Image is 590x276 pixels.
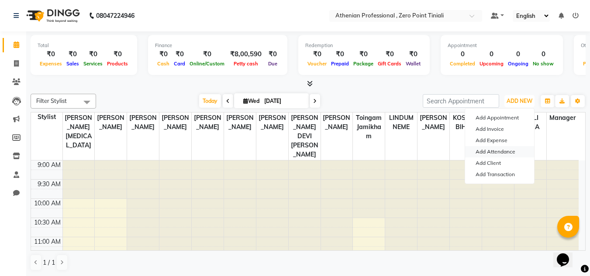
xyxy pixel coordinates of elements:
span: Completed [448,61,477,67]
div: ₹0 [305,49,329,59]
div: ₹8,00,590 [227,49,265,59]
span: Expenses [38,61,64,67]
div: ₹0 [351,49,376,59]
span: [PERSON_NAME] DEVI [PERSON_NAME] [289,112,321,160]
a: Add Client [465,157,534,169]
div: ₹0 [265,49,280,59]
iframe: chat widget [553,241,581,267]
div: 0 [531,49,556,59]
span: Petty cash [231,61,260,67]
span: Products [105,61,130,67]
button: Add Appointment [465,112,534,123]
span: Filter Stylist [36,97,67,104]
div: 10:00 AM [32,199,62,208]
div: ₹0 [105,49,130,59]
span: No show [531,61,556,67]
div: ₹0 [172,49,187,59]
div: ₹0 [404,49,423,59]
span: Cash [155,61,172,67]
div: 10:30 AM [32,218,62,227]
span: Voucher [305,61,329,67]
span: [PERSON_NAME] [256,112,288,133]
span: [PERSON_NAME] [224,112,256,133]
span: Upcoming [477,61,506,67]
span: Card [172,61,187,67]
div: ₹0 [81,49,105,59]
a: Add Invoice [465,123,534,135]
div: Finance [155,42,280,49]
div: 9:00 AM [36,160,62,170]
span: Toingam Jamikham [353,112,385,142]
span: Wallet [404,61,423,67]
span: Package [351,61,376,67]
div: ₹0 [376,49,404,59]
span: [PERSON_NAME] [321,112,353,133]
div: Redemption [305,42,423,49]
div: 11:00 AM [32,237,62,246]
span: [PERSON_NAME] [192,112,224,133]
span: [PERSON_NAME] [417,112,449,133]
div: ₹0 [187,49,227,59]
span: [PERSON_NAME] [159,112,191,133]
span: Due [266,61,279,67]
button: ADD NEW [504,95,535,107]
div: Appointment [448,42,556,49]
div: ₹0 [38,49,64,59]
a: Add Expense [465,135,534,146]
div: 9:30 AM [36,180,62,189]
span: LINDUM NEME [385,112,417,133]
span: [PERSON_NAME][MEDICAL_DATA] [63,112,95,151]
span: Today [199,94,221,108]
span: [PERSON_NAME] [95,112,127,133]
a: Add Attendance [465,146,534,157]
input: 2025-09-03 [262,95,305,108]
div: Stylist [31,112,62,122]
a: Add Transaction [465,169,534,180]
div: Total [38,42,130,49]
span: Prepaid [329,61,351,67]
b: 08047224946 [96,3,135,28]
span: Online/Custom [187,61,227,67]
div: ₹0 [155,49,172,59]
span: Services [81,61,105,67]
div: 0 [448,49,477,59]
span: ADD NEW [507,98,532,104]
span: 1 / 1 [43,258,55,267]
img: logo [22,3,82,28]
span: Gift Cards [376,61,404,67]
div: ₹0 [329,49,351,59]
span: Sales [64,61,81,67]
span: Ongoing [506,61,531,67]
div: ₹0 [64,49,81,59]
span: [PERSON_NAME] [127,112,159,133]
div: 0 [477,49,506,59]
div: 0 [506,49,531,59]
span: Manager [547,112,579,123]
span: Wed [241,98,262,104]
input: Search Appointment [423,94,499,108]
span: KOSHEH BIHAM [450,112,482,133]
